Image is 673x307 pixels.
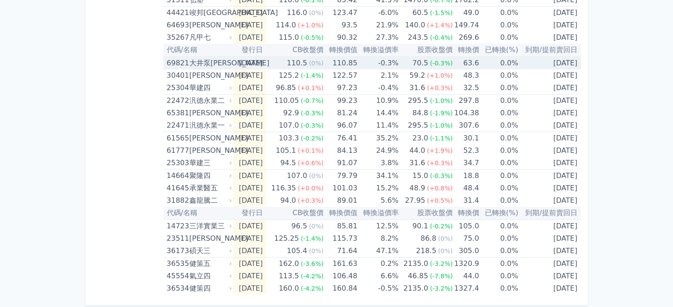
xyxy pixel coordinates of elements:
div: 94.5 [278,157,298,169]
td: [DATE] [518,57,581,69]
div: 36173 [167,245,187,257]
td: 5.6% [357,194,398,207]
td: 0.0% [479,232,518,245]
div: 114.0 [274,19,298,31]
td: [DATE] [233,82,266,95]
td: [DATE] [233,258,266,270]
div: 23.0 [411,132,430,144]
div: 31.6 [408,157,427,169]
td: [DATE] [518,31,581,44]
span: (+0.0%) [298,185,323,192]
td: [DATE] [518,7,581,19]
div: 44421 [167,7,187,19]
div: [PERSON_NAME] [189,132,230,144]
td: [DATE] [518,232,581,245]
td: [DATE] [233,194,266,207]
th: 轉換價值 [323,207,357,220]
div: 116.0 [285,7,309,19]
td: 12.5% [357,220,398,232]
div: 凡甲七 [189,31,230,44]
td: 90.32 [323,31,357,44]
td: 99.23 [323,95,357,107]
th: 股票收盤價 [399,207,453,220]
td: 0.0% [479,270,518,282]
th: 到期/提前賣回日 [518,44,581,57]
td: [DATE] [518,69,581,82]
div: 竣邦[GEOGRAPHIC_DATA] [189,7,230,19]
div: 45554 [167,270,187,282]
th: CB收盤價 [266,207,323,220]
span: (+0.3%) [427,159,453,167]
div: 30401 [167,69,187,82]
div: 44.0 [408,144,427,157]
td: 106.48 [323,270,357,282]
span: (+1.0%) [427,72,453,79]
td: [DATE] [233,19,266,31]
td: 44.0 [453,270,479,282]
td: 79.79 [323,170,357,182]
th: 發行日 [233,44,266,57]
span: (-1.5%) [430,9,453,16]
div: [PERSON_NAME] [189,144,230,157]
span: (-0.3%) [430,172,453,179]
div: 110.5 [285,57,309,69]
span: (0%) [309,223,323,230]
span: (+0.3%) [298,197,323,204]
td: 24.9% [357,144,398,157]
td: [DATE] [233,144,266,157]
td: 32.5 [453,82,479,95]
th: 到期/提前賣回日 [518,207,581,220]
th: 已轉換(%) [479,207,518,220]
td: [DATE] [233,57,266,69]
td: 11.4% [357,119,398,132]
div: 64693 [167,19,187,31]
td: 48.4 [453,182,479,194]
td: [DATE] [518,132,581,145]
td: 1320.9 [453,258,479,270]
td: 34.1% [357,170,398,182]
div: 160.0 [277,282,301,295]
div: [PERSON_NAME] [189,69,230,82]
th: 發行日 [233,207,266,220]
td: [DATE] [518,220,581,232]
td: [DATE] [233,245,266,258]
div: 103.3 [277,132,301,144]
td: 81.24 [323,107,357,119]
div: 25303 [167,157,187,169]
div: 22472 [167,95,187,107]
td: [DATE] [518,270,581,282]
span: (-0.2%) [430,223,453,230]
span: (-1.4%) [301,235,324,242]
th: 轉換價 [453,207,479,220]
td: 35.2% [357,132,398,145]
div: 105.1 [274,144,298,157]
td: 96.07 [323,119,357,132]
td: 149.74 [453,19,479,31]
span: (-0.3%) [301,110,324,117]
th: 轉換價值 [323,44,357,57]
td: 1327.4 [453,282,479,295]
span: (-4.2%) [301,273,324,280]
td: [DATE] [233,270,266,282]
div: 14664 [167,170,187,182]
td: 18.8 [453,170,479,182]
div: 36534 [167,282,187,295]
td: 0.0% [479,157,518,170]
div: 70.5 [411,57,430,69]
td: 75.0 [453,232,479,245]
td: 6.6% [357,270,398,282]
td: 48.3 [453,69,479,82]
div: 46.85 [406,270,430,282]
td: [DATE] [518,282,581,295]
div: 汎德永業二 [189,95,230,107]
span: (+0.1%) [298,84,323,91]
span: (0%) [309,60,323,67]
span: (-3.2%) [430,260,453,267]
td: 93.5 [323,19,357,31]
td: [DATE] [233,157,266,170]
td: 71.64 [323,245,357,258]
div: [PERSON_NAME] [189,19,230,31]
td: 110.85 [323,57,357,69]
div: 健策五 [189,258,230,270]
div: 14723 [167,220,187,232]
